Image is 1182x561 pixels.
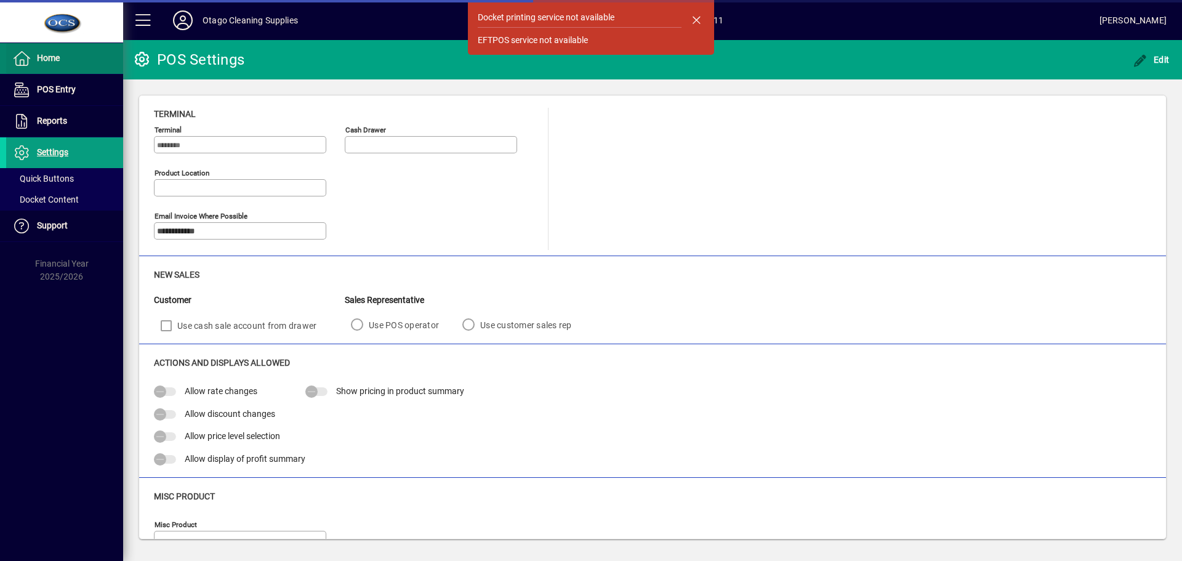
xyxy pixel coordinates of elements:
[154,109,196,119] span: Terminal
[154,270,199,280] span: New Sales
[132,50,244,70] div: POS Settings
[345,126,386,134] mat-label: Cash Drawer
[6,168,123,189] a: Quick Buttons
[185,454,305,464] span: Allow display of profit summary
[12,195,79,204] span: Docket Content
[154,358,290,368] span: Actions and Displays Allowed
[155,212,247,220] mat-label: Email Invoice where possible
[6,43,123,74] a: Home
[155,126,182,134] mat-label: Terminal
[154,294,345,307] div: Customer
[203,10,298,30] div: Otago Cleaning Supplies
[1100,10,1167,30] div: [PERSON_NAME]
[37,84,76,94] span: POS Entry
[37,53,60,63] span: Home
[185,386,257,396] span: Allow rate changes
[1133,55,1170,65] span: Edit
[345,294,589,307] div: Sales Representative
[155,520,197,529] mat-label: Misc Product
[185,431,280,441] span: Allow price level selection
[37,147,68,157] span: Settings
[6,211,123,241] a: Support
[6,106,123,137] a: Reports
[1130,49,1173,71] button: Edit
[37,116,67,126] span: Reports
[298,10,1100,30] span: [DATE] 09:11
[478,34,588,47] div: EFTPOS service not available
[6,189,123,210] a: Docket Content
[6,75,123,105] a: POS Entry
[12,174,74,184] span: Quick Buttons
[185,409,275,419] span: Allow discount changes
[163,9,203,31] button: Profile
[336,386,464,396] span: Show pricing in product summary
[155,169,209,177] mat-label: Product location
[37,220,68,230] span: Support
[154,491,215,501] span: Misc Product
